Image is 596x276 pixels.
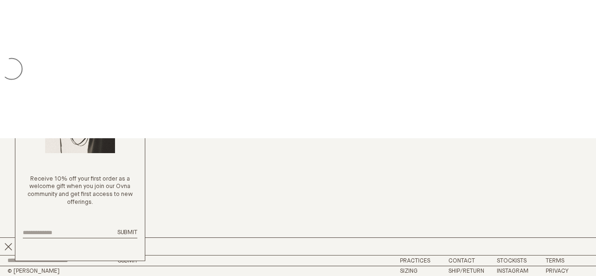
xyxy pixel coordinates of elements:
p: Receive 10% off your first order as a welcome gift when you join our Ovna community and get first... [23,175,137,207]
a: Practices [400,258,430,264]
a: Ship/Return [448,268,484,274]
a: Instagram [497,268,528,274]
h2: © [PERSON_NAME] [7,268,147,274]
span: Submit [117,229,137,236]
a: Contact [448,258,475,264]
button: Submit [117,229,137,237]
a: Stockists [497,258,527,264]
a: Terms [546,258,564,264]
a: Sizing [400,268,418,274]
a: Privacy [546,268,569,274]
